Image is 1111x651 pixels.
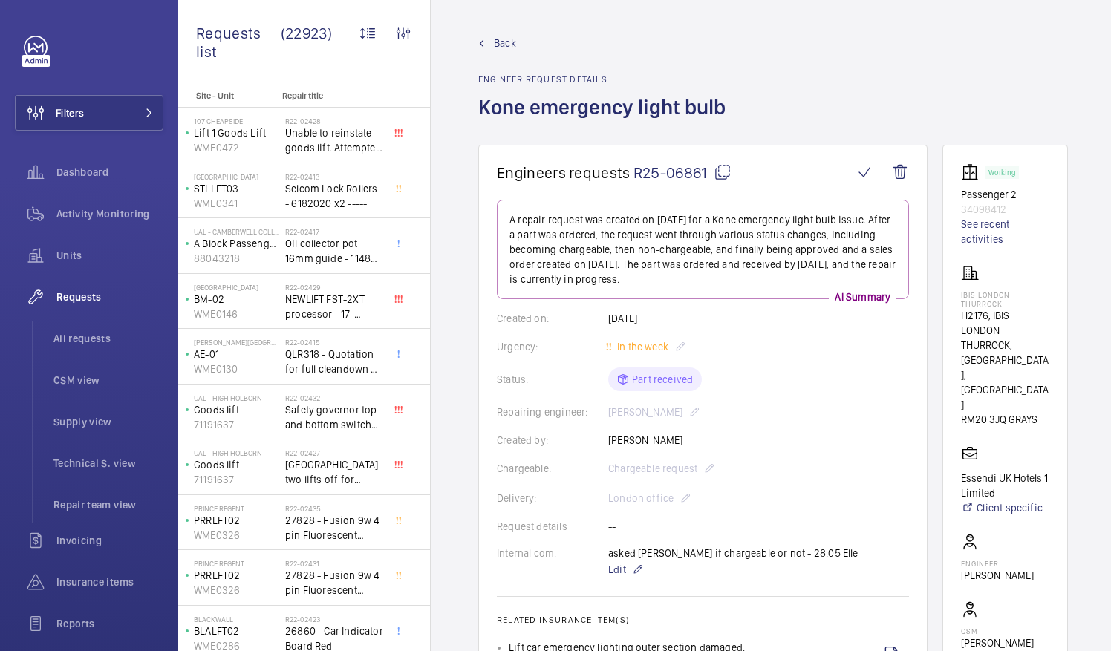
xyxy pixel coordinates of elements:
span: Back [494,36,516,50]
p: WME0326 [194,583,279,598]
p: [PERSON_NAME] [961,568,1034,583]
p: [GEOGRAPHIC_DATA] [194,172,279,181]
span: Requests [56,289,163,304]
a: See recent activities [961,217,1049,246]
p: 71191637 [194,417,279,432]
p: 34098412 [961,202,1049,217]
h2: R22-02413 [285,172,383,181]
h2: R22-02427 [285,448,383,457]
p: A repair request was created on [DATE] for a Kone emergency light bulb issue. After a part was or... [509,212,896,287]
span: Invoicing [56,533,163,548]
h2: R22-02432 [285,393,383,402]
span: Supply view [53,414,163,429]
h2: Engineer request details [478,74,734,85]
p: Site - Unit [178,91,276,101]
p: WME0326 [194,528,279,543]
span: CSM view [53,373,163,387]
span: Unable to reinstate goods lift. Attempted to swap control boards with PL2, no difference. Technic... [285,125,383,155]
h2: R22-02428 [285,117,383,125]
p: WME0146 [194,307,279,321]
h2: R22-02429 [285,283,383,292]
span: QLR318 - Quotation for full cleandown of lift and motor room at, Workspace, [PERSON_NAME][GEOGRAP... [285,347,383,376]
span: Requests list [196,24,281,61]
p: 107 Cheapside [194,117,279,125]
span: Filters [56,105,84,120]
span: 27828 - Fusion 9w 4 pin Fluorescent Lamp / Bulb - Used on Prince regent lift No2 car top test con... [285,513,383,543]
span: Edit [608,562,626,577]
h2: R22-02435 [285,504,383,513]
span: R25-06861 [633,163,732,182]
p: Repair title [282,91,380,101]
p: UAL - Camberwell College of Arts [194,227,279,236]
p: Passenger 2 [961,187,1049,202]
p: Essendi UK Hotels 1 Limited [961,471,1049,500]
p: WME0341 [194,196,279,211]
p: A Block Passenger Lift 2 (B) L/H [194,236,279,251]
p: AE-01 [194,347,279,362]
span: Selcom Lock Rollers - 6182020 x2 ----- [285,181,383,211]
p: WME0472 [194,140,279,155]
p: [PERSON_NAME] [961,635,1034,650]
p: Engineer [961,559,1034,568]
span: Safety governor top and bottom switches not working from an immediate defect. Lift passenger lift... [285,402,383,432]
p: 88043218 [194,251,279,266]
p: BM-02 [194,292,279,307]
p: H2176, IBIS LONDON THURROCK, [GEOGRAPHIC_DATA], [GEOGRAPHIC_DATA] [961,308,1049,412]
p: BLALFT02 [194,624,279,638]
span: [GEOGRAPHIC_DATA] two lifts off for safety governor rope switches at top and bottom. Immediate de... [285,457,383,487]
span: All requests [53,331,163,346]
p: [GEOGRAPHIC_DATA] [194,283,279,292]
span: Dashboard [56,165,163,180]
h2: R22-02431 [285,559,383,568]
span: Technical S. view [53,456,163,471]
h2: R22-02417 [285,227,383,236]
p: Goods lift [194,402,279,417]
p: RM20 3JQ GRAYS [961,412,1049,427]
p: STLLFT03 [194,181,279,196]
span: 27828 - Fusion 9w 4 pin Fluorescent Lamp / Bulb - Used on Prince regent lift No2 car top test con... [285,568,383,598]
span: Repair team view [53,497,163,512]
h2: R22-02415 [285,338,383,347]
p: Goods lift [194,457,279,472]
p: UAL - High Holborn [194,393,279,402]
p: IBIS LONDON THURROCK [961,290,1049,308]
p: PRRLFT02 [194,513,279,528]
p: Prince Regent [194,504,279,513]
p: Lift 1 Goods Lift [194,125,279,140]
p: Prince Regent [194,559,279,568]
p: Working [988,170,1015,175]
p: 71191637 [194,472,279,487]
p: UAL - High Holborn [194,448,279,457]
h1: Kone emergency light bulb [478,94,734,145]
p: [PERSON_NAME][GEOGRAPHIC_DATA] [194,338,279,347]
p: PRRLFT02 [194,568,279,583]
span: Oil collector pot 16mm guide - 11482 x2 [285,236,383,266]
span: Insurance items [56,575,163,589]
button: Filters [15,95,163,131]
span: Reports [56,616,163,631]
h2: Related insurance item(s) [497,615,909,625]
p: AI Summary [829,289,896,304]
h2: R22-02423 [285,615,383,624]
a: Client specific [961,500,1049,515]
p: CSM [961,627,1034,635]
span: NEWLIFT FST-2XT processor - 17-02000003 1021,00 euros x1 [285,292,383,321]
span: Units [56,248,163,263]
span: Activity Monitoring [56,206,163,221]
img: elevator.svg [961,163,985,181]
p: Blackwall [194,615,279,624]
span: Engineers requests [497,163,631,182]
p: WME0130 [194,362,279,376]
